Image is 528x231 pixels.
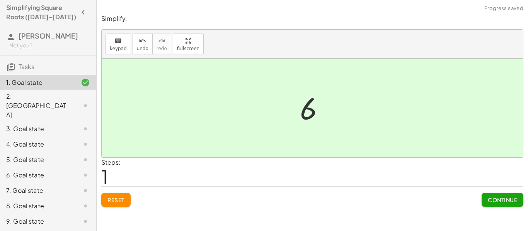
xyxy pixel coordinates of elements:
[9,42,90,49] div: Not you?
[484,5,523,12] span: Progress saved
[81,217,90,226] i: Task not started.
[488,196,517,203] span: Continue
[6,92,68,120] div: 2. [GEOGRAPHIC_DATA]
[81,101,90,110] i: Task not started.
[81,124,90,133] i: Task not started.
[101,14,523,23] p: Simplify.
[101,158,121,166] label: Steps:
[6,124,68,133] div: 3. Goal state
[6,217,68,226] div: 9. Goal state
[107,196,124,203] span: Reset
[173,34,204,54] button: fullscreen
[101,165,108,188] span: 1
[152,34,171,54] button: redoredo
[177,46,199,51] span: fullscreen
[81,155,90,164] i: Task not started.
[6,78,68,87] div: 1. Goal state
[114,36,122,46] i: keyboard
[6,3,76,22] h4: Simplifying Square Roots ([DATE]-[DATE])
[6,201,68,211] div: 8. Goal state
[81,186,90,195] i: Task not started.
[133,34,153,54] button: undoundo
[482,193,523,207] button: Continue
[6,186,68,195] div: 7. Goal state
[6,140,68,149] div: 4. Goal state
[101,193,131,207] button: Reset
[137,46,148,51] span: undo
[81,170,90,180] i: Task not started.
[106,34,131,54] button: keyboardkeypad
[81,78,90,87] i: Task finished and correct.
[139,36,146,46] i: undo
[157,46,167,51] span: redo
[6,170,68,180] div: 6. Goal state
[81,201,90,211] i: Task not started.
[81,140,90,149] i: Task not started.
[158,36,165,46] i: redo
[19,62,34,71] span: Tasks
[6,155,68,164] div: 5. Goal state
[19,31,78,40] span: [PERSON_NAME]
[110,46,127,51] span: keypad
